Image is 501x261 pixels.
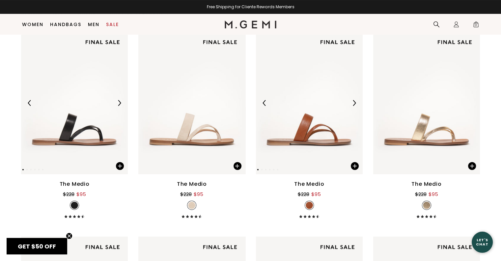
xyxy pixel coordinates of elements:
[138,32,245,218] a: The Mediofinal sale tagThe Mediofinal sale tagThe Medio$228$95
[66,233,72,239] button: Close teaser
[411,180,441,188] div: The Medio
[423,202,430,209] img: v_12701_SWATCH_50x.jpg
[21,32,128,218] a: The Mediofinal sale tagThe Mediofinal sale tagPrevious ArrowNext ArrowThe Medio$228$95
[50,22,81,27] a: Handbags
[106,22,119,27] a: Sale
[76,190,86,198] div: $95
[311,190,321,198] div: $95
[116,100,122,106] img: Next Arrow
[433,241,476,253] img: final sale tag
[88,22,99,27] a: Men
[472,238,493,246] div: Let's Chat
[351,100,357,106] img: Next Arrow
[429,190,438,198] div: $95
[262,100,267,106] img: Previous Arrow
[81,241,124,253] img: final sale tag
[316,241,359,253] img: final sale tag
[71,202,78,209] img: v_11913_SWATCH_50x.jpg
[18,242,56,250] span: GET $50 OFF
[415,190,427,198] div: $228
[294,180,324,188] div: The Medio
[199,241,241,253] img: final sale tag
[194,190,203,198] div: $95
[7,238,67,254] div: GET $50 OFFClose teaser
[188,202,195,209] img: v_11915_SWATCH_50x.jpg
[256,32,363,218] a: The Mediofinal sale tagThe Mediofinal sale tagPrevious ArrowNext ArrowThe Medio$228$95
[316,36,359,49] img: final sale tag
[225,20,276,28] img: M.Gemi
[27,100,33,106] img: Previous Arrow
[63,190,74,198] div: $228
[433,36,476,49] img: final sale tag
[306,202,313,209] img: v_11914_SWATCH_50x.jpg
[81,36,124,49] img: final sale tag
[473,22,479,29] span: 0
[199,36,241,49] img: final sale tag
[298,190,309,198] div: $228
[373,32,480,218] a: The Mediofinal sale tagThe Mediofinal sale tagThe Medio$228$95
[22,22,43,27] a: Women
[60,180,90,188] div: The Medio
[180,190,192,198] div: $228
[177,180,207,188] div: The Medio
